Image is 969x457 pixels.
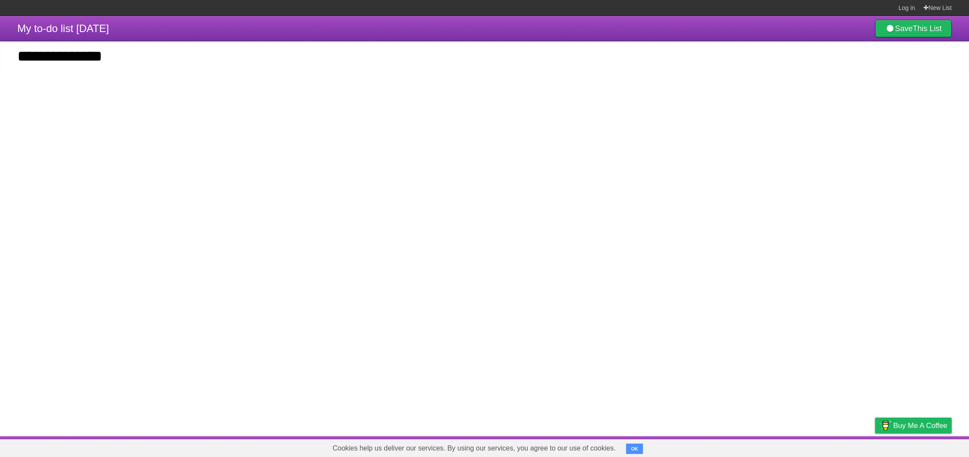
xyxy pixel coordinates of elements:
a: SaveThis List [875,20,952,37]
button: OK [626,444,643,454]
a: Buy me a coffee [875,418,952,434]
a: Terms [834,438,853,455]
a: Suggest a feature [897,438,952,455]
span: My to-do list [DATE] [17,23,109,34]
a: Developers [788,438,824,455]
span: Buy me a coffee [893,418,947,433]
a: Privacy [864,438,886,455]
img: Buy me a coffee [879,418,891,433]
a: About [760,438,778,455]
b: This List [913,24,942,33]
span: Cookies help us deliver our services. By using our services, you agree to our use of cookies. [324,440,624,457]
